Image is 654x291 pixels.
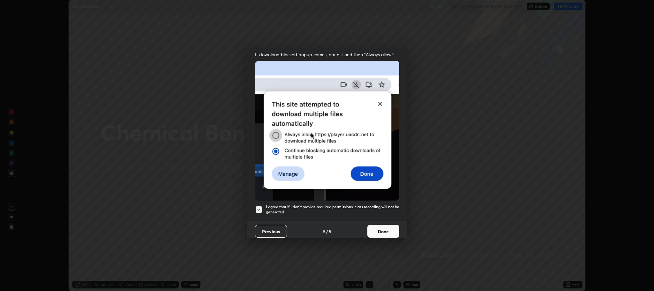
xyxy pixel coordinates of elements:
[323,228,326,235] h4: 5
[329,228,331,235] h4: 5
[266,204,399,214] h5: I agree that if I don't provide required permissions, class recording will not be generated
[326,228,328,235] h4: /
[367,225,399,238] button: Done
[255,225,287,238] button: Previous
[255,51,399,57] span: If download blocked popup comes, open it and then "Always allow":
[255,61,399,200] img: downloads-permission-blocked.gif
